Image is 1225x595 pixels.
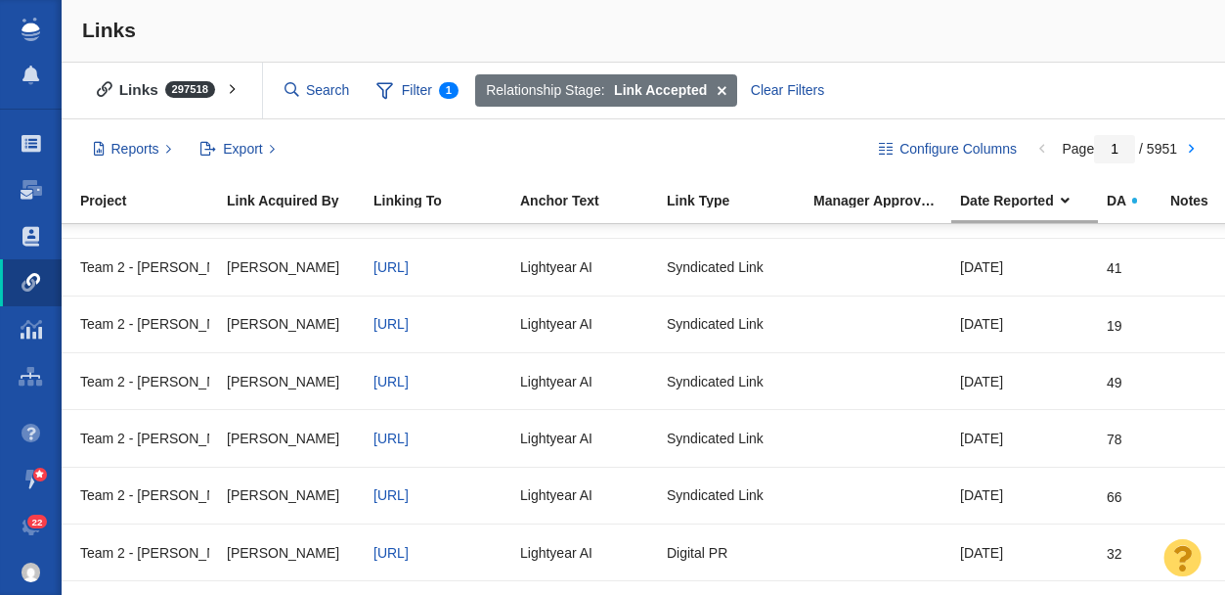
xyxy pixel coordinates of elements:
div: Link Type [667,194,811,207]
div: [DATE] [960,531,1089,573]
span: Syndicated Link [667,258,764,276]
div: Link Acquired By [227,194,372,207]
div: Lightyear AI [520,475,649,517]
div: Team 2 - [PERSON_NAME] | [PERSON_NAME] | [PERSON_NAME]\Lightyear AI\Lightyear AI - Digital PR - C... [80,360,209,402]
a: Linking To [373,194,518,210]
img: 4d4450a2c5952a6e56f006464818e682 [22,563,41,582]
div: 41 [1107,246,1122,277]
a: DA [1107,194,1168,210]
div: [DATE] [960,303,1089,345]
div: Anchor Text [520,194,665,207]
span: Relationship Stage: [486,80,604,101]
a: Link Type [667,194,811,210]
td: Taylor Tomita [218,239,365,296]
button: Export [190,133,286,166]
div: 32 [1107,531,1122,563]
td: Syndicated Link [658,467,805,524]
div: Team 2 - [PERSON_NAME] | [PERSON_NAME] | [PERSON_NAME]\Lightyear AI\Lightyear AI - Digital PR - C... [80,417,209,459]
div: Manager Approved Link? [813,194,958,207]
div: 66 [1107,475,1122,506]
div: Lightyear AI [520,531,649,573]
span: Export [223,139,262,160]
img: buzzstream_logo_iconsimple.png [22,18,39,41]
span: Links [82,19,136,41]
div: Lightyear AI [520,246,649,288]
button: Reports [82,133,183,166]
div: [DATE] [960,360,1089,402]
a: [URL] [373,545,409,561]
a: [URL] [373,259,409,275]
span: Reports [111,139,159,160]
td: Syndicated Link [658,352,805,409]
span: 1 [439,82,459,99]
td: Syndicated Link [658,410,805,467]
input: Search [277,73,359,108]
span: [PERSON_NAME] [227,315,339,333]
a: Date Reported [960,194,1105,210]
td: Taylor Tomita [218,352,365,409]
a: Manager Approved Link? [813,194,958,210]
span: Digital PR [667,544,727,562]
span: Syndicated Link [667,430,764,447]
div: Lightyear AI [520,417,649,459]
div: Team 2 - [PERSON_NAME] | [PERSON_NAME] | [PERSON_NAME]\Lightyear AI\Lightyear AI - Digital PR - C... [80,303,209,345]
a: Anchor Text [520,194,665,210]
td: Taylor Tomita [218,525,365,581]
span: Configure Columns [899,139,1017,160]
a: [URL] [373,316,409,332]
button: Configure Columns [868,133,1028,166]
span: 22 [27,515,48,529]
td: Syndicated Link [658,239,805,296]
td: Digital PR [658,525,805,581]
td: Taylor Tomita [218,467,365,524]
span: Syndicated Link [667,373,764,390]
div: 78 [1107,417,1122,448]
div: Project [80,194,225,207]
span: [PERSON_NAME] [227,486,339,504]
div: Team 2 - [PERSON_NAME] | [PERSON_NAME] | [PERSON_NAME]\Lightyear AI\Lightyear AI - Digital PR - C... [80,246,209,288]
a: [URL] [373,374,409,389]
div: 19 [1107,303,1122,335]
a: Link Acquired By [227,194,372,210]
div: 49 [1107,360,1122,391]
div: [DATE] [960,417,1089,459]
div: Team 2 - [PERSON_NAME] | [PERSON_NAME] | [PERSON_NAME]\Lightyear AI\Lightyear AI - Digital PR - C... [80,531,209,573]
div: Lightyear AI [520,303,649,345]
span: DA [1107,194,1126,207]
div: Team 2 - [PERSON_NAME] | [PERSON_NAME] | [PERSON_NAME]\Lightyear AI\Lightyear AI - Digital PR - C... [80,475,209,517]
span: [PERSON_NAME] [227,258,339,276]
div: [DATE] [960,475,1089,517]
div: [DATE] [960,246,1089,288]
span: Syndicated Link [667,486,764,504]
a: [URL] [373,431,409,446]
strong: Link Accepted [614,80,707,101]
div: Linking To [373,194,518,207]
span: [PERSON_NAME] [227,373,339,390]
td: Taylor Tomita [218,296,365,352]
div: Lightyear AI [520,360,649,402]
span: [PERSON_NAME] [227,430,339,447]
td: Taylor Tomita [218,410,365,467]
span: Syndicated Link [667,315,764,333]
div: Date Reported [960,194,1105,207]
span: [PERSON_NAME] [227,544,339,562]
span: Page / 5951 [1062,141,1177,157]
div: Clear Filters [739,74,835,108]
span: Filter [366,72,469,110]
a: [URL] [373,487,409,503]
td: Syndicated Link [658,296,805,352]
